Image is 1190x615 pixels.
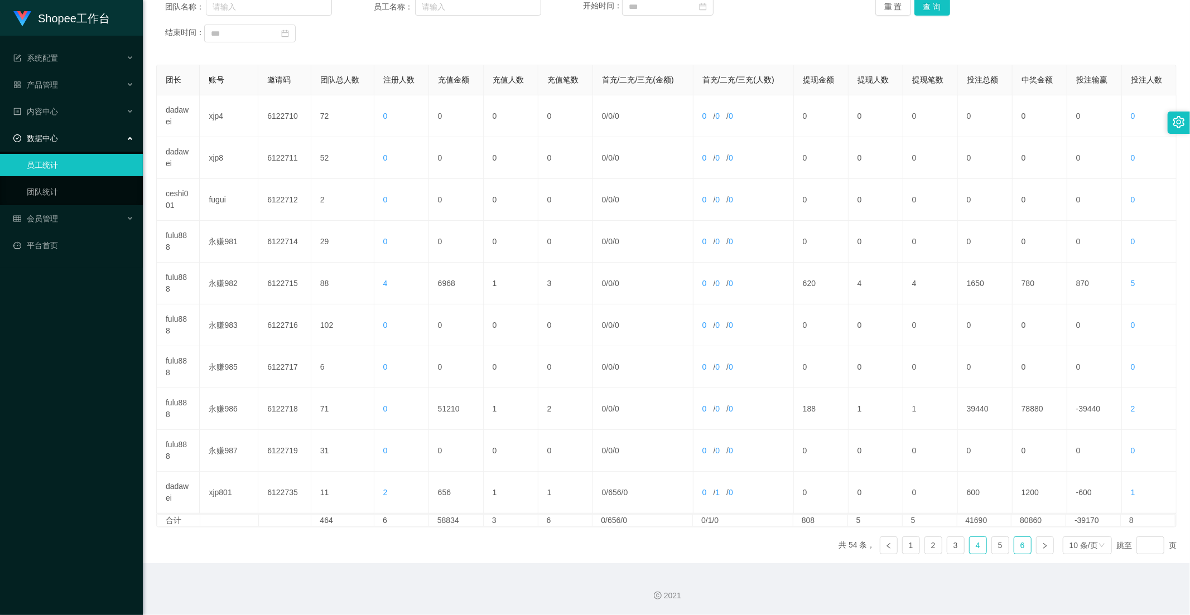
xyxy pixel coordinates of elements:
[794,137,849,179] td: 0
[538,388,593,430] td: 2
[608,362,613,371] span: 0
[903,179,958,221] td: 0
[715,321,720,330] span: 0
[157,346,200,388] td: fulu888
[903,346,958,388] td: 0
[429,430,484,472] td: 0
[1131,446,1135,455] span: 0
[157,137,200,179] td: dadawei
[429,388,484,430] td: 51210
[715,112,720,120] span: 0
[484,137,538,179] td: 0
[311,263,374,304] td: 88
[958,221,1013,263] td: 0
[200,221,258,263] td: 永赚981
[902,536,920,554] li: 1
[702,279,707,288] span: 0
[484,304,538,346] td: 0
[794,472,849,514] td: 0
[715,362,720,371] span: 0
[165,28,204,37] span: 结束时间：
[258,263,311,304] td: 6122715
[258,472,311,514] td: 6122735
[729,279,733,288] span: 0
[958,304,1013,346] td: 0
[602,446,606,455] span: 0
[615,404,619,413] span: 0
[602,321,606,330] span: 0
[924,536,942,554] li: 2
[958,95,1013,137] td: 0
[484,515,538,526] td: 3
[200,263,258,304] td: 永赚982
[429,515,484,526] td: 58834
[311,221,374,263] td: 29
[615,195,619,204] span: 0
[484,179,538,221] td: 0
[1067,346,1122,388] td: 0
[624,488,628,497] span: 0
[383,488,388,497] span: 2
[374,1,415,13] span: 员工名称：
[729,404,733,413] span: 0
[429,137,484,179] td: 0
[608,321,613,330] span: 0
[849,179,903,221] td: 0
[1173,116,1185,128] i: 图标: setting
[1013,137,1067,179] td: 0
[1014,536,1032,554] li: 6
[903,472,958,514] td: 0
[1067,221,1122,263] td: 0
[1067,388,1122,430] td: -39440
[967,75,998,84] span: 投注总额
[849,137,903,179] td: 0
[715,279,720,288] span: 0
[311,346,374,388] td: 6
[715,404,720,413] span: 0
[429,221,484,263] td: 0
[1067,304,1122,346] td: 0
[849,304,903,346] td: 0
[484,263,538,304] td: 1
[200,346,258,388] td: 永赚985
[429,263,484,304] td: 6968
[538,137,593,179] td: 0
[1131,153,1135,162] span: 0
[903,137,958,179] td: 0
[715,237,720,246] span: 0
[970,537,986,554] a: 4
[209,75,224,84] span: 账号
[1131,279,1135,288] span: 5
[493,75,524,84] span: 充值人数
[729,488,733,497] span: 0
[593,472,693,514] td: / /
[1013,263,1067,304] td: 780
[608,488,621,497] span: 656
[702,153,707,162] span: 0
[903,304,958,346] td: 0
[947,537,964,554] a: 3
[693,304,794,346] td: / /
[693,515,793,526] td: 0/1/0
[602,279,606,288] span: 0
[383,153,388,162] span: 0
[13,11,31,27] img: logo.9652507e.png
[1131,404,1135,413] span: 2
[383,446,388,455] span: 0
[693,388,794,430] td: / /
[438,75,469,84] span: 充值金额
[608,237,613,246] span: 0
[1099,542,1105,550] i: 图标: down
[608,279,613,288] span: 0
[27,181,134,203] a: 团队统计
[969,536,987,554] li: 4
[849,263,903,304] td: 4
[702,237,707,246] span: 0
[13,54,58,62] span: 系统配置
[608,195,613,204] span: 0
[794,221,849,263] td: 0
[693,346,794,388] td: / /
[903,430,958,472] td: 0
[958,179,1013,221] td: 0
[803,75,834,84] span: 提现金额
